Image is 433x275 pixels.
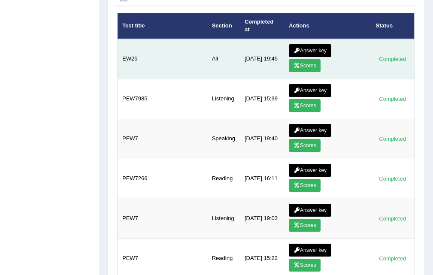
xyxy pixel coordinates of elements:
a: Answer key [289,44,331,57]
a: Answer key [289,164,331,177]
td: Listening [207,79,240,119]
a: Scores [289,259,321,272]
div: Completed [376,174,409,183]
td: [DATE] 16:11 [240,159,284,199]
th: Completed at [240,13,284,39]
th: Section [207,13,240,39]
div: Completed [376,134,409,143]
td: [DATE] 19:40 [240,119,284,159]
a: Answer key [289,204,331,217]
a: Scores [289,219,321,232]
td: [DATE] 19:45 [240,39,284,79]
th: Test title [118,13,207,39]
td: Listening [207,199,240,239]
td: EW25 [118,39,207,79]
td: Speaking [207,119,240,159]
a: Answer key [289,244,331,257]
a: Scores [289,179,321,192]
td: [DATE] 15:39 [240,79,284,119]
td: [DATE] 19:03 [240,199,284,239]
td: Reading [207,159,240,199]
th: Status [371,13,415,39]
td: PEW7 [118,119,207,159]
td: PEW7266 [118,159,207,199]
th: Actions [284,13,371,39]
td: PEW7985 [118,79,207,119]
div: Completed [376,214,409,223]
div: Completed [376,54,409,63]
a: Scores [289,99,321,112]
td: PEW7 [118,199,207,239]
a: Answer key [289,124,331,137]
a: Scores [289,59,321,72]
a: Scores [289,139,321,152]
div: Completed [376,254,409,263]
div: Completed [376,94,409,103]
td: All [207,39,240,79]
a: Answer key [289,84,331,97]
